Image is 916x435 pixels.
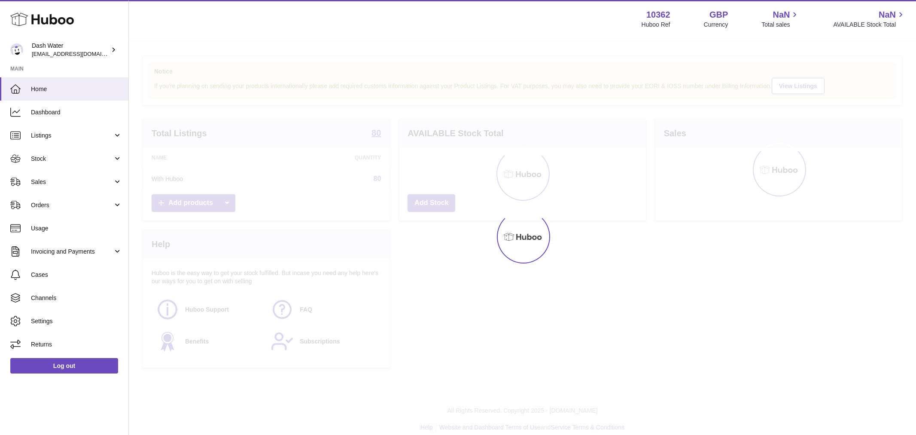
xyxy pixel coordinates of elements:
[833,21,906,29] span: AVAILABLE Stock Total
[31,271,122,279] span: Cases
[32,50,126,57] span: [EMAIL_ADDRESS][DOMAIN_NAME]
[879,9,896,21] span: NaN
[761,21,800,29] span: Total sales
[646,9,670,21] strong: 10362
[833,9,906,29] a: NaN AVAILABLE Stock Total
[31,294,122,302] span: Channels
[10,43,23,56] img: internalAdmin-10362@internal.huboo.com
[31,85,122,93] span: Home
[31,224,122,233] span: Usage
[31,248,113,256] span: Invoicing and Payments
[31,155,113,163] span: Stock
[10,358,118,374] a: Log out
[31,340,122,349] span: Returns
[31,201,113,209] span: Orders
[642,21,670,29] div: Huboo Ref
[32,42,109,58] div: Dash Water
[31,108,122,116] span: Dashboard
[773,9,790,21] span: NaN
[31,317,122,325] span: Settings
[31,178,113,186] span: Sales
[709,9,728,21] strong: GBP
[31,132,113,140] span: Listings
[704,21,728,29] div: Currency
[761,9,800,29] a: NaN Total sales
